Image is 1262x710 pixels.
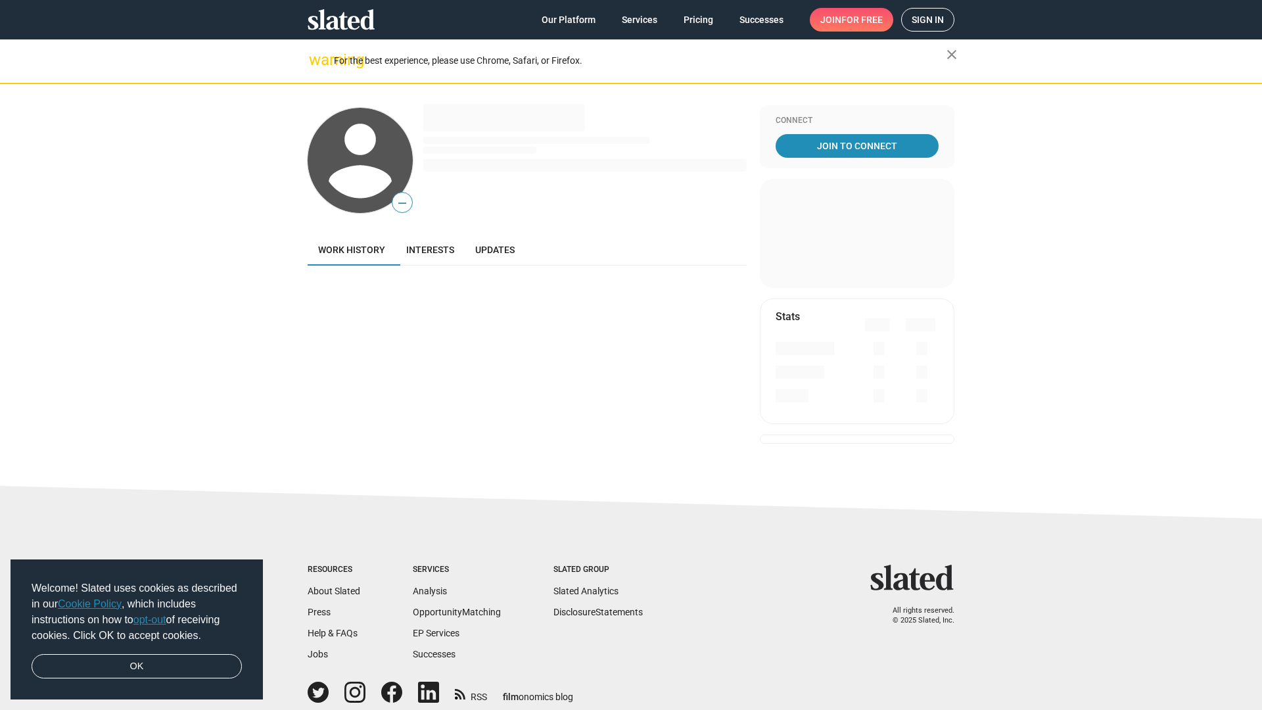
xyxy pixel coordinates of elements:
[944,47,960,62] mat-icon: close
[673,8,724,32] a: Pricing
[776,116,939,126] div: Connect
[32,654,242,679] a: dismiss cookie message
[912,9,944,31] span: Sign in
[503,692,519,702] span: film
[475,245,515,255] span: Updates
[455,683,487,703] a: RSS
[553,586,619,596] a: Slated Analytics
[309,52,325,68] mat-icon: warning
[776,310,800,323] mat-card-title: Stats
[776,134,939,158] a: Join To Connect
[308,234,396,266] a: Work history
[413,628,459,638] a: EP Services
[810,8,893,32] a: Joinfor free
[611,8,668,32] a: Services
[841,8,883,32] span: for free
[622,8,657,32] span: Services
[684,8,713,32] span: Pricing
[308,586,360,596] a: About Slated
[531,8,606,32] a: Our Platform
[406,245,454,255] span: Interests
[413,586,447,596] a: Analysis
[308,607,331,617] a: Press
[32,580,242,644] span: Welcome! Slated uses cookies as described in our , which includes instructions on how to of recei...
[553,607,643,617] a: DisclosureStatements
[11,559,263,700] div: cookieconsent
[553,565,643,575] div: Slated Group
[58,598,122,609] a: Cookie Policy
[820,8,883,32] span: Join
[503,680,573,703] a: filmonomics blog
[901,8,954,32] a: Sign in
[308,628,358,638] a: Help & FAQs
[413,649,456,659] a: Successes
[465,234,525,266] a: Updates
[778,134,936,158] span: Join To Connect
[308,565,360,575] div: Resources
[334,52,947,70] div: For the best experience, please use Chrome, Safari, or Firefox.
[413,607,501,617] a: OpportunityMatching
[413,565,501,575] div: Services
[308,649,328,659] a: Jobs
[729,8,794,32] a: Successes
[879,606,954,625] p: All rights reserved. © 2025 Slated, Inc.
[396,234,465,266] a: Interests
[318,245,385,255] span: Work history
[739,8,783,32] span: Successes
[392,195,412,212] span: —
[542,8,596,32] span: Our Platform
[133,614,166,625] a: opt-out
